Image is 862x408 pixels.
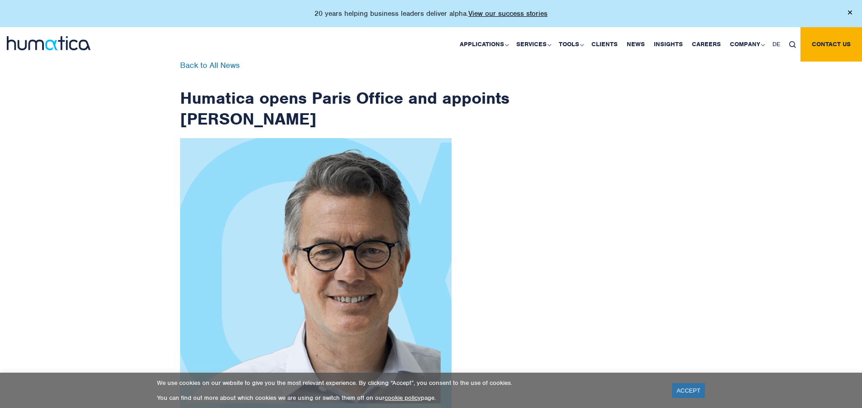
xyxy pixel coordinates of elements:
a: cookie policy [385,394,421,402]
a: Clients [587,27,622,62]
p: 20 years helping business leaders deliver alpha. [314,9,548,18]
a: DE [768,27,785,62]
h1: Humatica opens Paris Office and appoints [PERSON_NAME] [180,62,510,129]
a: Company [725,27,768,62]
p: You can find out more about which cookies we are using or switch them off on our page. [157,394,661,402]
img: search_icon [789,41,796,48]
p: We use cookies on our website to give you the most relevant experience. By clicking “Accept”, you... [157,379,661,387]
a: News [622,27,649,62]
a: Applications [455,27,512,62]
a: Careers [687,27,725,62]
a: Back to All News [180,60,240,70]
a: View our success stories [468,9,548,18]
span: DE [772,40,780,48]
a: Insights [649,27,687,62]
a: Services [512,27,554,62]
a: ACCEPT [672,383,705,398]
a: Tools [554,27,587,62]
a: Contact us [800,27,862,62]
img: logo [7,36,90,50]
